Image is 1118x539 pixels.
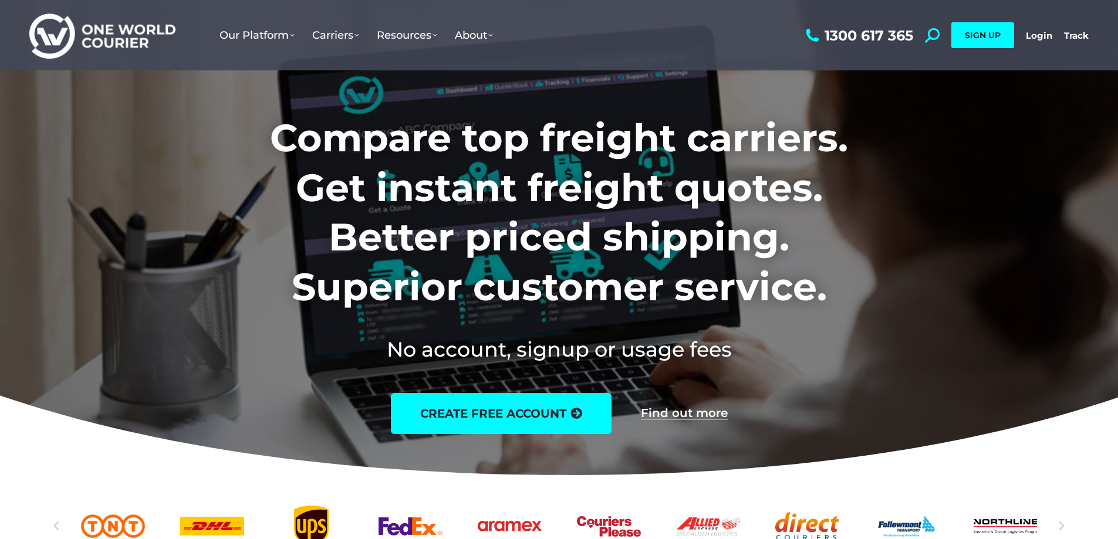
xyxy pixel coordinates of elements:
h2: No account, signup or usage fees [192,335,926,364]
span: Carriers [312,29,359,42]
a: Carriers [303,17,368,53]
a: SIGN UP [951,22,1014,48]
a: About [446,17,502,53]
h1: Compare top freight carriers. Get instant freight quotes. Better priced shipping. Superior custom... [192,113,926,311]
a: Find out more [641,407,728,420]
a: Track [1064,30,1089,41]
span: Our Platform [219,29,295,42]
img: One World Courier [29,12,175,59]
a: 1300 617 365 [803,28,913,43]
a: Resources [368,17,446,53]
span: About [455,29,493,42]
a: Login [1026,30,1052,41]
span: SIGN UP [965,30,1001,40]
a: Our Platform [211,17,303,53]
span: Resources [377,29,437,42]
a: create free account [391,393,612,434]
